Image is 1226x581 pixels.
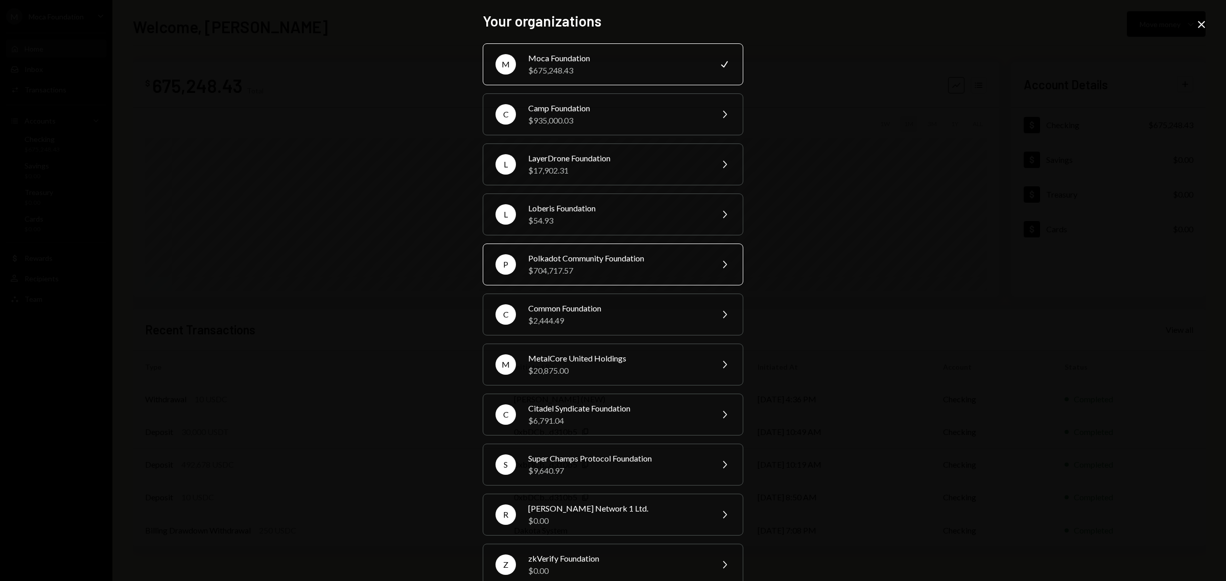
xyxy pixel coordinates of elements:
div: P [496,254,516,275]
div: C [496,304,516,325]
div: L [496,154,516,175]
div: R [496,504,516,525]
div: $54.93 [528,214,706,227]
div: $675,248.43 [528,64,706,77]
div: L [496,204,516,225]
button: PPolkadot Community Foundation$704,717.57 [483,244,743,285]
div: $20,875.00 [528,365,706,377]
div: $9,640.97 [528,465,706,477]
div: Polkadot Community Foundation [528,252,706,264]
div: S [496,454,516,475]
button: MMoca Foundation$675,248.43 [483,43,743,85]
button: LLoberis Foundation$54.93 [483,193,743,235]
div: zkVerify Foundation [528,552,706,565]
div: Common Foundation [528,302,706,314]
div: [PERSON_NAME] Network 1 Ltd. [528,502,706,515]
div: $0.00 [528,515,706,527]
button: SSuper Champs Protocol Foundation$9,640.97 [483,444,743,486]
div: $935,000.03 [528,114,706,127]
button: LLayerDrone Foundation$17,902.31 [483,143,743,185]
div: $0.00 [528,565,706,577]
div: Citadel Syndicate Foundation [528,402,706,415]
div: Loberis Foundation [528,202,706,214]
div: Camp Foundation [528,102,706,114]
div: M [496,354,516,375]
div: LayerDrone Foundation [528,152,706,164]
div: MetalCore United Holdings [528,352,706,365]
button: CCommon Foundation$2,444.49 [483,294,743,335]
div: $6,791.04 [528,415,706,427]
div: Super Champs Protocol Foundation [528,452,706,465]
div: Moca Foundation [528,52,706,64]
button: CCamp Foundation$935,000.03 [483,93,743,135]
button: MMetalCore United Holdings$20,875.00 [483,344,743,385]
div: M [496,54,516,75]
div: $17,902.31 [528,164,706,177]
button: CCitadel Syndicate Foundation$6,791.04 [483,394,743,435]
div: $2,444.49 [528,314,706,327]
div: $704,717.57 [528,264,706,277]
h2: Your organizations [483,11,743,31]
div: C [496,104,516,125]
div: C [496,404,516,425]
div: Z [496,554,516,575]
button: R[PERSON_NAME] Network 1 Ltd.$0.00 [483,494,743,536]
